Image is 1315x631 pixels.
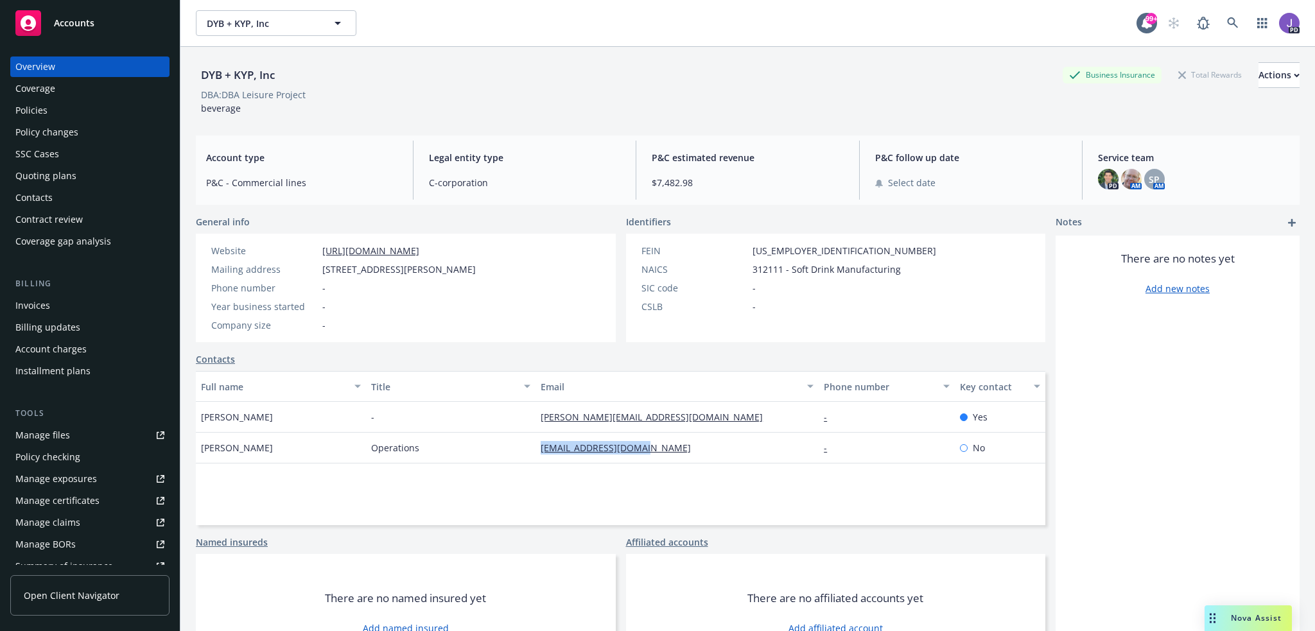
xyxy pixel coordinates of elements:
[819,371,955,402] button: Phone number
[10,187,170,208] a: Contacts
[15,556,113,576] div: Summary of insurance
[10,361,170,381] a: Installment plans
[1205,605,1292,631] button: Nova Assist
[322,263,476,276] span: [STREET_ADDRESS][PERSON_NAME]
[10,78,170,99] a: Coverage
[211,281,317,295] div: Phone number
[201,380,347,393] div: Full name
[211,300,317,313] div: Year business started
[1121,169,1142,189] img: photo
[641,244,747,257] div: FEIN
[211,263,317,276] div: Mailing address
[1258,63,1300,87] div: Actions
[10,295,170,316] a: Invoices
[641,300,747,313] div: CSLB
[15,166,76,186] div: Quoting plans
[196,352,235,366] a: Contacts
[211,244,317,257] div: Website
[1098,169,1119,189] img: photo
[15,78,55,99] div: Coverage
[10,534,170,555] a: Manage BORs
[322,245,419,257] a: [URL][DOMAIN_NAME]
[201,88,306,101] div: DBA: DBA Leisure Project
[54,18,94,28] span: Accounts
[641,263,747,276] div: NAICS
[15,469,97,489] div: Manage exposures
[201,410,273,424] span: [PERSON_NAME]
[1145,13,1157,24] div: 99+
[15,490,100,511] div: Manage certificates
[10,209,170,230] a: Contract review
[371,410,374,424] span: -
[1056,215,1082,230] span: Notes
[15,447,80,467] div: Policy checking
[10,469,170,489] a: Manage exposures
[10,56,170,77] a: Overview
[10,277,170,290] div: Billing
[626,215,671,229] span: Identifiers
[753,244,936,257] span: [US_EMPLOYER_IDENTIFICATION_NUMBER]
[973,441,985,454] span: No
[1190,10,1216,36] a: Report a Bug
[652,176,843,189] span: $7,482.98
[955,371,1045,402] button: Key contact
[747,591,923,606] span: There are no affiliated accounts yet
[15,187,53,208] div: Contacts
[15,339,87,359] div: Account charges
[201,102,241,114] span: beverage
[15,512,80,533] div: Manage claims
[824,442,837,454] a: -
[15,100,48,121] div: Policies
[626,535,708,549] a: Affiliated accounts
[1145,282,1210,295] a: Add new notes
[753,263,901,276] span: 312111 - Soft Drink Manufacturing
[641,281,747,295] div: SIC code
[753,300,756,313] span: -
[15,317,80,338] div: Billing updates
[211,318,317,332] div: Company size
[1149,173,1160,186] span: SP
[10,122,170,143] a: Policy changes
[15,295,50,316] div: Invoices
[196,10,356,36] button: DYB + KYP, Inc
[371,441,419,454] span: Operations
[366,371,536,402] button: Title
[10,100,170,121] a: Policies
[10,407,170,420] div: Tools
[322,281,326,295] span: -
[322,300,326,313] span: -
[1098,151,1289,164] span: Service team
[1220,10,1246,36] a: Search
[824,411,837,423] a: -
[541,442,701,454] a: [EMAIL_ADDRESS][DOMAIN_NAME]
[888,176,936,189] span: Select date
[429,151,620,164] span: Legal entity type
[325,591,486,606] span: There are no named insured yet
[824,380,936,393] div: Phone number
[1063,67,1162,83] div: Business Insurance
[1258,62,1300,88] button: Actions
[875,151,1067,164] span: P&C follow up date
[10,425,170,445] a: Manage files
[1250,10,1275,36] a: Switch app
[15,534,76,555] div: Manage BORs
[196,535,268,549] a: Named insureds
[10,490,170,511] a: Manage certificates
[1205,605,1221,631] div: Drag to move
[1279,13,1300,33] img: photo
[196,67,280,83] div: DYB + KYP, Inc
[15,231,111,252] div: Coverage gap analysis
[536,371,819,402] button: Email
[10,556,170,576] a: Summary of insurance
[1172,67,1248,83] div: Total Rewards
[10,5,170,41] a: Accounts
[15,122,78,143] div: Policy changes
[15,425,70,445] div: Manage files
[201,441,273,454] span: [PERSON_NAME]
[371,380,517,393] div: Title
[10,231,170,252] a: Coverage gap analysis
[10,317,170,338] a: Billing updates
[15,144,59,164] div: SSC Cases
[207,17,318,30] span: DYB + KYP, Inc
